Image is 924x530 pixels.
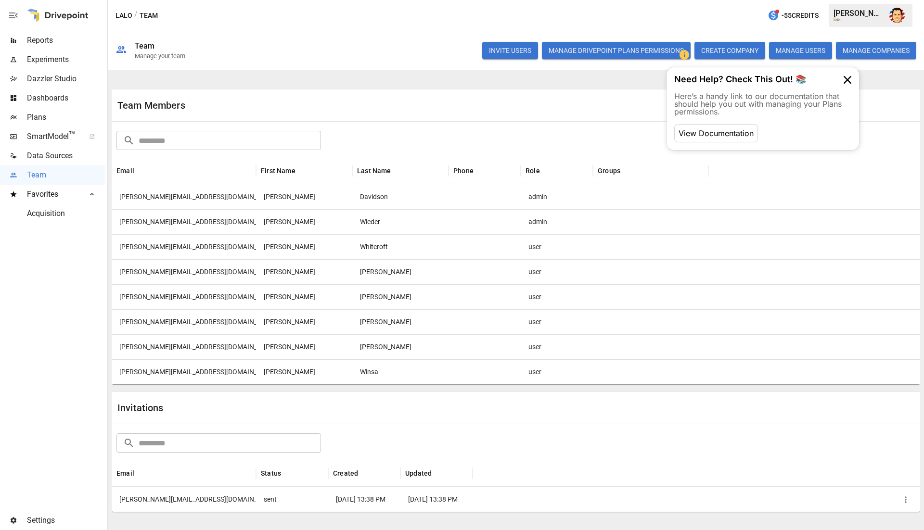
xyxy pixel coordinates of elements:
span: Experiments [27,54,105,65]
div: Greg [256,184,352,209]
span: Dazzler Studio [27,73,105,85]
div: marie@crewfinance.com [112,334,256,359]
div: Status [261,469,281,477]
div: Winsa [352,359,449,384]
div: william@crewfinance.com [112,359,256,384]
div: [PERSON_NAME] [834,9,884,18]
div: Lee [352,309,449,334]
div: jay@meetlalo.com [112,259,256,284]
div: Davidson [352,184,449,209]
span: -55 Credits [782,10,819,22]
div: Palecek [352,284,449,309]
div: admin [521,209,593,234]
span: Dashboards [27,92,105,104]
div: Wieder [352,209,449,234]
span: Acquisition [27,208,105,219]
div: Charlet [352,334,449,359]
span: Team [27,169,105,181]
div: Invitations [117,402,516,414]
div: michael@meetlalo.com [112,209,256,234]
span: ™ [69,129,76,141]
button: MANAGE COMPANIES [836,42,916,59]
button: -55Credits [764,7,822,25]
div: Last Name [357,167,391,175]
div: Groups [598,167,620,175]
div: Julia [256,284,352,309]
div: Marie [256,334,352,359]
button: MANAGE USERS [769,42,832,59]
div: 11/25/24 13:38 PM [400,487,473,512]
div: david@thefinancecrew.com [112,487,256,512]
div: julia@meetlalo.com [112,284,256,309]
div: William [256,359,352,384]
div: Russell [352,259,449,284]
div: David [256,234,352,259]
span: Settings [27,515,105,526]
div: david@crewfinance.com [112,234,256,259]
button: Austin Gardner-Smith [884,2,911,29]
div: diana@meetlalo.com [112,309,256,334]
div: user [521,359,593,384]
button: Lalo [115,10,132,22]
div: Team Members [117,100,516,111]
button: CREATE COMPANY [694,42,765,59]
div: Phone [453,167,474,175]
span: SmartModel [27,131,78,142]
div: / [134,10,138,22]
div: Email [116,167,134,175]
div: user [521,234,593,259]
div: user [521,259,593,284]
div: admin [521,184,593,209]
button: INVITE USERS [482,42,538,59]
img: Austin Gardner-Smith [889,8,905,23]
div: Michael [256,209,352,234]
div: Updated [405,469,432,477]
div: user [521,309,593,334]
div: 11/25/24 13:38 PM [328,487,400,512]
div: user [521,284,593,309]
div: greg@meetlalo.com [112,184,256,209]
div: First Name [261,167,295,175]
div: Lalo [834,18,884,22]
div: Jay [256,259,352,284]
span: Data Sources [27,150,105,162]
div: sent [256,487,328,512]
span: Reports [27,35,105,46]
div: Team [135,41,155,50]
div: Diana [256,309,352,334]
div: Whitcroft [352,234,449,259]
div: Manage your team [135,52,185,60]
button: Manage Drivepoint Plans Permissions [542,42,691,59]
div: Created [333,469,358,477]
span: Favorites [27,189,78,200]
span: Plans [27,112,105,123]
div: Role [526,167,540,175]
div: Email [116,469,134,477]
div: user [521,334,593,359]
